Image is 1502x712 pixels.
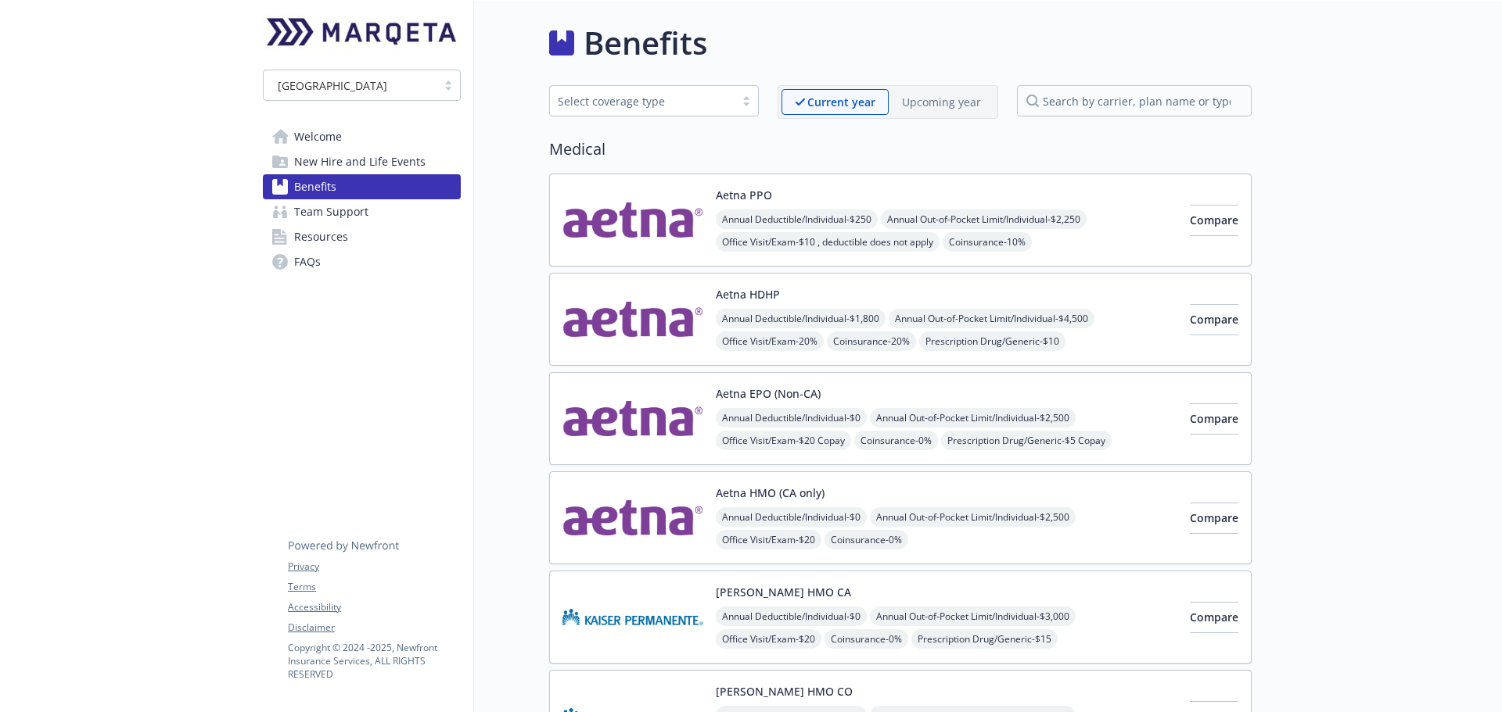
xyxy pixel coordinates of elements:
a: Accessibility [288,600,460,614]
span: Annual Out-of-Pocket Limit/Individual - $2,500 [870,507,1076,527]
span: Prescription Drug/Generic - $10 [919,331,1065,351]
span: Annual Out-of-Pocket Limit/Individual - $3,000 [870,606,1076,626]
button: [PERSON_NAME] HMO CA [716,584,851,600]
span: Compare [1190,312,1238,327]
button: Compare [1190,602,1238,633]
input: search by carrier, plan name or type [1017,85,1252,116]
img: Aetna Inc carrier logo [562,286,703,352]
span: Resources [294,224,348,249]
span: Office Visit/Exam - $20 Copay [716,431,851,450]
span: Annual Deductible/Individual - $0 [716,408,867,428]
span: Team Support [294,199,368,224]
div: Select coverage type [558,93,727,109]
span: Benefits [294,174,336,199]
a: FAQs [263,249,461,274]
span: Welcome [294,124,342,149]
a: Benefits [263,174,461,199]
a: Privacy [288,560,460,574]
img: Aetna Inc carrier logo [562,485,703,551]
span: Coinsurance - 0% [825,530,908,549]
button: Aetna HMO (CA only) [716,485,825,501]
img: Kaiser Permanente Insurance Company carrier logo [562,584,703,650]
h2: Medical [549,138,1252,161]
span: FAQs [294,249,321,274]
span: Annual Out-of-Pocket Limit/Individual - $2,500 [870,408,1076,428]
a: Welcome [263,124,461,149]
span: Annual Deductible/Individual - $0 [716,606,867,626]
span: [GEOGRAPHIC_DATA] [278,77,387,94]
span: Coinsurance - 0% [825,629,908,649]
p: Current year [807,94,875,110]
button: Compare [1190,205,1238,236]
button: Aetna PPO [716,187,772,203]
span: Compare [1190,610,1238,624]
img: Aetna Inc carrier logo [562,187,703,253]
button: [PERSON_NAME] HMO CO [716,683,853,699]
span: Coinsurance - 20% [827,331,916,351]
button: Aetna EPO (Non-CA) [716,385,821,402]
span: Annual Out-of-Pocket Limit/Individual - $4,500 [889,309,1094,328]
p: Upcoming year [902,94,981,110]
a: Disclaimer [288,621,460,635]
button: Compare [1190,503,1238,534]
span: Compare [1190,510,1238,525]
button: Aetna HDHP [716,286,780,302]
span: Prescription Drug/Generic - $5 Copay [941,431,1112,450]
span: Office Visit/Exam - $20 [716,629,821,649]
span: Compare [1190,411,1238,426]
a: Terms [288,580,460,594]
span: Annual Deductible/Individual - $0 [716,507,867,527]
span: Annual Deductible/Individual - $1,800 [716,309,886,328]
span: Office Visit/Exam - 20% [716,331,824,351]
a: Team Support [263,199,461,224]
img: Aetna Inc carrier logo [562,385,703,452]
span: Annual Deductible/Individual - $250 [716,209,878,229]
span: Office Visit/Exam - $10 , deductible does not apply [716,232,940,252]
p: Copyright © 2024 - 2025 , Newfront Insurance Services, ALL RIGHTS RESERVED [288,641,460,681]
a: Resources [263,224,461,249]
span: Prescription Drug/Generic - $15 [911,629,1058,649]
span: Office Visit/Exam - $20 [716,530,821,549]
span: [GEOGRAPHIC_DATA] [271,77,429,94]
span: Annual Out-of-Pocket Limit/Individual - $2,250 [881,209,1087,229]
span: Coinsurance - 10% [943,232,1032,252]
h1: Benefits [584,20,707,66]
button: Compare [1190,304,1238,335]
button: Compare [1190,403,1238,435]
span: Coinsurance - 0% [854,431,938,450]
span: New Hire and Life Events [294,149,426,174]
a: New Hire and Life Events [263,149,461,174]
span: Compare [1190,213,1238,227]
